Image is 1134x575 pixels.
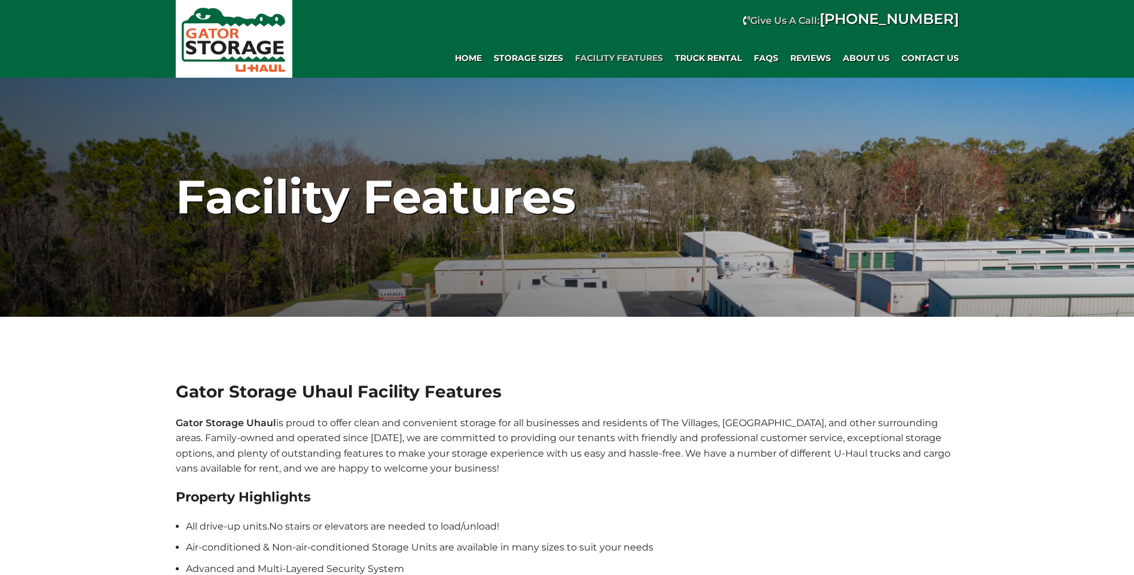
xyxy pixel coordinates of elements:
strong: Give Us A Call: [750,15,959,26]
span: Contact Us [901,53,959,63]
b: Gator Storage Uhaul [176,417,276,429]
div: Main navigation [298,46,965,70]
span: Truck Rental [675,53,742,63]
a: Truck Rental [669,46,748,70]
span: Air-conditioned & Non-air-conditioned Storage Units are available in many sizes to suit your needs [186,542,653,553]
span: Facility Features [575,53,663,63]
a: [PHONE_NUMBER] [820,10,959,27]
span: All drive-up units. [186,521,269,532]
a: About Us [837,46,895,70]
a: Home [449,46,488,70]
h1: Gator Storage Uhaul Facility Features [176,380,959,403]
span: No stairs or elevators are needed to load/unload! [186,521,499,532]
a: Facility Features [569,46,669,70]
a: REVIEWS [784,46,837,70]
span: FAQs [754,53,778,63]
a: FAQs [748,46,784,70]
span: Home [455,53,482,63]
span: REVIEWS [790,53,831,63]
a: Storage Sizes [488,46,569,70]
h1: Facility Features [176,169,959,225]
span: Storage Sizes [494,53,563,63]
span: Advanced and Multi-Layered Security System [186,563,404,574]
span: About Us [843,53,890,63]
span: is proud to offer clean and convenient storage for all businesses and residents of The Villages, ... [176,417,950,475]
h3: Property Highlights [176,488,959,507]
a: Contact Us [895,46,965,70]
